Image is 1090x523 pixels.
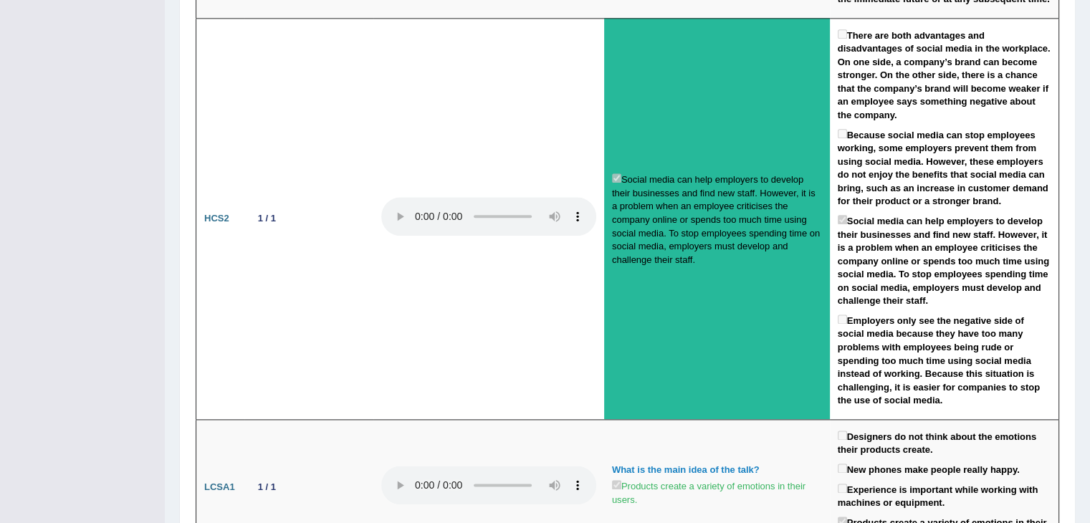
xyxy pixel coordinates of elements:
input: Employers only see the negative side of social media because they have too many problems with emp... [838,315,847,324]
label: New phones make people really happy. [838,461,1020,477]
label: Products create a variety of emotions in their users. [612,477,822,507]
div: 1 / 1 [252,211,282,226]
input: Because social media can stop employees working, some employers prevent them from using social me... [838,129,847,138]
label: Social media can help employers to develop their businesses and find new staff. However, it is a ... [838,212,1051,308]
b: LCSA1 [204,481,235,492]
div: What is the main idea of the talk? [612,464,822,477]
input: Experience is important while working with machines or equipment. [838,484,847,493]
label: Employers only see the negative side of social media because they have too many problems with emp... [838,312,1051,408]
label: Experience is important while working with machines or equipment. [838,481,1051,510]
label: Because social media can stop employees working, some employers prevent them from using social me... [838,126,1051,208]
input: Social media can help employers to develop their businesses and find new staff. However, it is a ... [838,215,847,224]
td: Social media can help employers to develop their businesses and find new staff. However, it is a ... [604,18,830,419]
label: There are both advantages and disadvantages of social media in the workplace. On one side, a comp... [838,27,1051,123]
input: Designers do not think about the emotions their products create. [838,431,847,440]
input: There are both advantages and disadvantages of social media in the workplace. On one side, a comp... [838,29,847,39]
input: New phones make people really happy. [838,464,847,473]
input: Products create a variety of emotions in their users. [612,480,621,489]
b: HCS2 [204,213,229,224]
div: 1 / 1 [252,479,282,494]
label: Designers do not think about the emotions their products create. [838,428,1051,457]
